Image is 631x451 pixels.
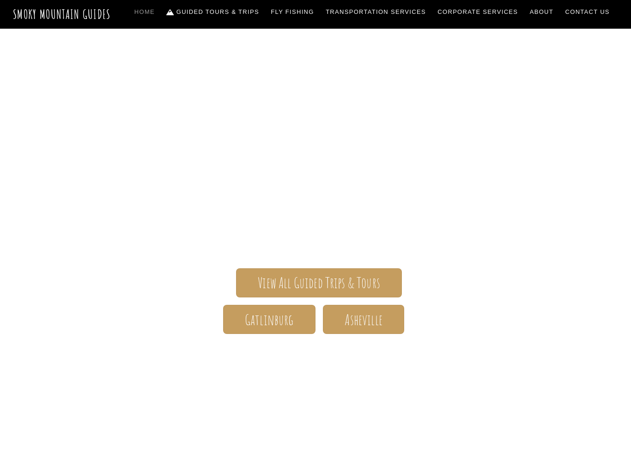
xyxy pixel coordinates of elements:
[48,123,583,169] span: Smoky Mountain Guides
[322,2,429,22] a: Transportation Services
[526,2,557,22] a: About
[258,278,380,288] span: View All Guided Trips & Tours
[434,2,522,22] a: Corporate Services
[323,305,404,334] a: Asheville
[48,349,583,371] h1: Your adventure starts here.
[13,6,111,22] a: Smoky Mountain Guides
[131,2,158,22] a: Home
[223,305,315,334] a: Gatlinburg
[562,2,613,22] a: Contact Us
[48,169,583,241] span: The ONLY one-stop, full Service Guide Company for the Gatlinburg and [GEOGRAPHIC_DATA] side of th...
[267,2,318,22] a: Fly Fishing
[245,315,294,325] span: Gatlinburg
[163,2,263,22] a: Guided Tours & Trips
[236,268,402,297] a: View All Guided Trips & Tours
[345,315,382,325] span: Asheville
